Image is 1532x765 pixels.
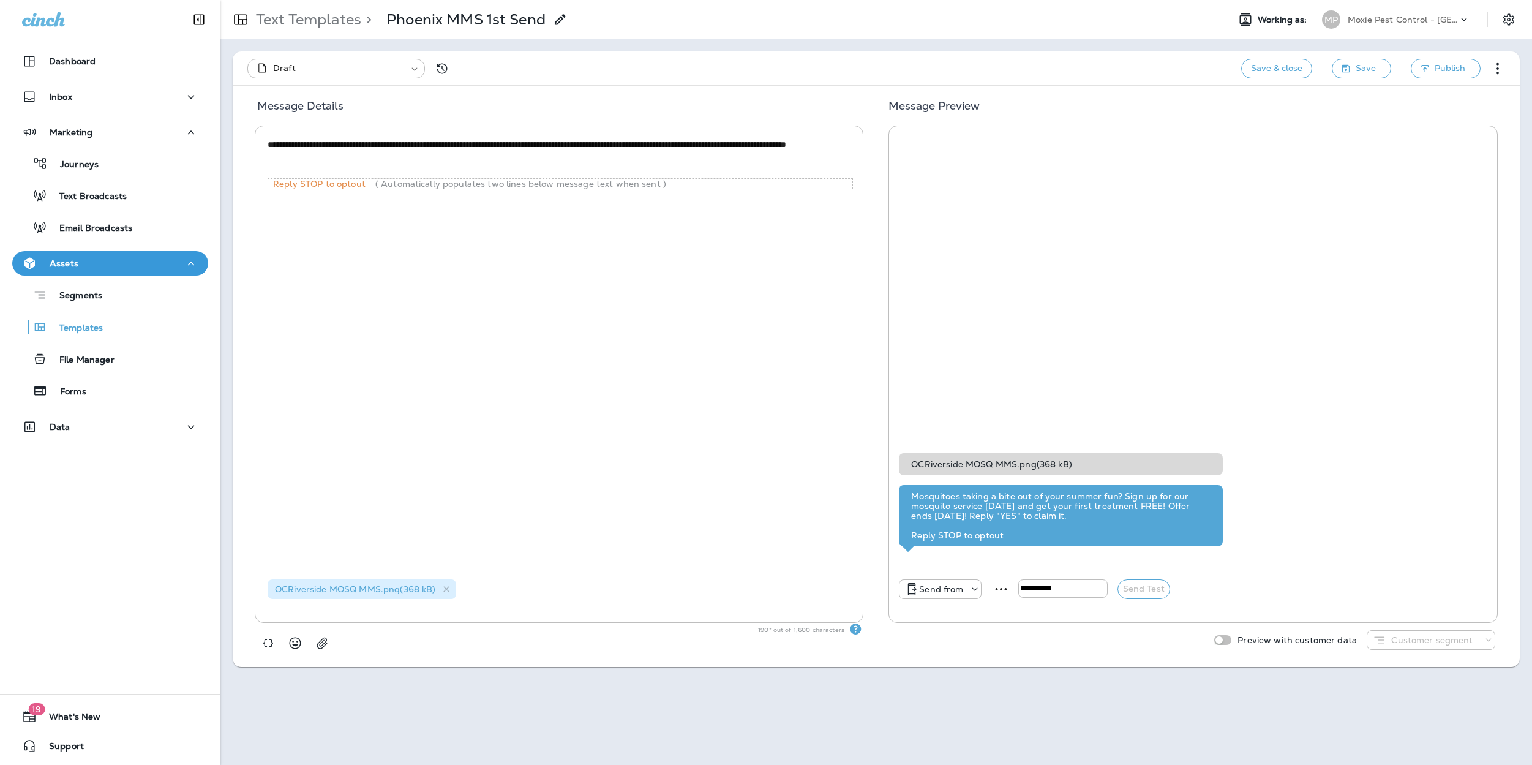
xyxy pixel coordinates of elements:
span: Draft [273,62,296,74]
button: Inbox [12,85,208,109]
button: Journeys [12,151,208,176]
p: Text Templates [251,10,361,29]
p: Inbox [49,92,72,102]
button: Forms [12,378,208,404]
button: Support [12,734,208,758]
p: Forms [48,386,86,398]
span: What's New [37,712,100,726]
p: Phoenix MMS 1st Send [386,10,546,29]
div: Text Segments Text messages are billed per segment. A single segment is typically 160 characters,... [849,623,862,635]
p: Segments [47,290,102,303]
p: Customer segment [1391,635,1473,645]
p: ( Automatically populates two lines below message text when sent ) [375,179,666,189]
button: 19What's New [12,704,208,729]
button: File Manager [12,346,208,372]
span: Working as: [1258,15,1310,25]
p: File Manager [47,355,115,366]
button: Assets [12,251,208,276]
p: Journeys [48,159,99,171]
p: Data [50,422,70,432]
div: Mosquitoes taking a bite out of your summer fun? Sign up for our mosquito service [DATE] and get ... [911,491,1210,540]
p: Templates [47,323,103,334]
p: Moxie Pest Control - [GEOGRAPHIC_DATA] [1348,15,1458,24]
h5: Message Details [242,96,874,126]
span: Save [1356,61,1376,76]
button: Collapse Sidebar [182,7,216,32]
div: MP [1322,10,1340,29]
p: > [361,10,372,29]
button: View Changelog [430,56,454,81]
span: Support [37,741,84,756]
span: Publish [1435,61,1465,76]
button: Templates [12,314,208,340]
div: OCRiverside MOSQ MMS.png ( 368 kB ) [899,453,1222,475]
button: Email Broadcasts [12,214,208,240]
button: Marketing [12,120,208,145]
p: 190 * out of 1,600 characters [758,625,849,635]
div: OCRiverside MOSQ MMS.png(368 kB) [268,579,456,599]
p: Dashboard [49,56,96,66]
span: OCRiverside MOSQ MMS.png ( 368 kB ) [275,584,436,595]
button: Text Broadcasts [12,183,208,208]
button: Save & close [1241,59,1312,78]
button: Save [1332,59,1391,78]
span: 19 [28,703,45,715]
p: Send from [919,584,963,594]
p: Reply STOP to optout [268,179,375,189]
p: Text Broadcasts [47,191,127,203]
p: Preview with customer data [1231,635,1357,645]
button: Publish [1411,59,1481,78]
button: Segments [12,282,208,308]
button: Settings [1498,9,1520,31]
button: Dashboard [12,49,208,73]
p: Assets [50,258,78,268]
h5: Message Preview [874,96,1510,126]
p: Marketing [50,127,92,137]
button: Data [12,415,208,439]
p: Email Broadcasts [47,223,132,235]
